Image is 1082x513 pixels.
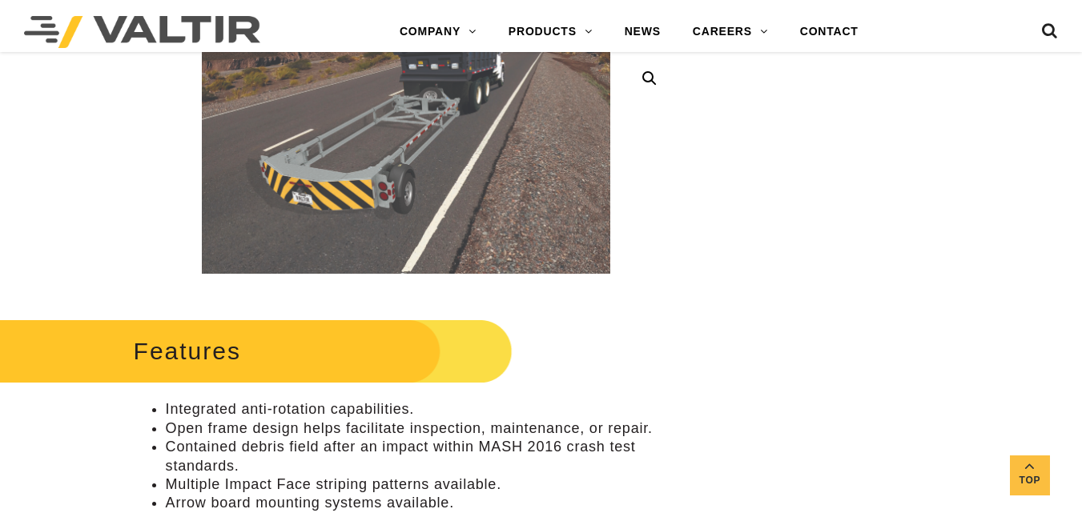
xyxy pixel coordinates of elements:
[24,16,260,48] img: Valtir
[166,419,678,438] li: Open frame design helps facilitate inspection, maintenance, or repair.
[1010,471,1050,490] span: Top
[493,16,609,48] a: PRODUCTS
[166,400,678,419] li: Integrated anti-rotation capabilities.
[166,475,678,494] li: Multiple Impact Face striping patterns available.
[784,16,875,48] a: CONTACT
[166,438,678,475] li: Contained debris field after an impact within MASH 2016 crash test standards.
[166,494,678,512] li: Arrow board mounting systems available.
[677,16,784,48] a: CAREERS
[1010,455,1050,495] a: Top
[384,16,493,48] a: COMPANY
[609,16,677,48] a: NEWS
